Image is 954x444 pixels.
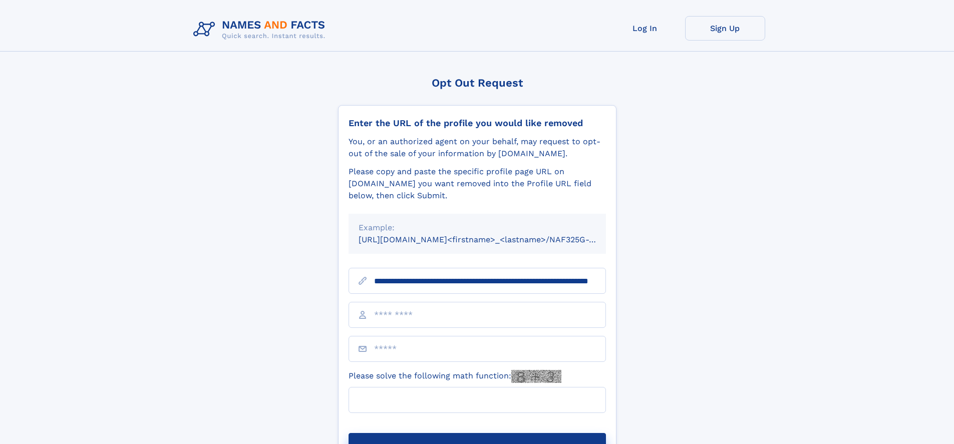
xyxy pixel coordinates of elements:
div: Example: [359,222,596,234]
a: Log In [605,16,685,41]
small: [URL][DOMAIN_NAME]<firstname>_<lastname>/NAF325G-xxxxxxxx [359,235,625,244]
div: Enter the URL of the profile you would like removed [349,118,606,129]
label: Please solve the following math function: [349,370,561,383]
img: Logo Names and Facts [189,16,334,43]
div: Opt Out Request [338,77,616,89]
div: Please copy and paste the specific profile page URL on [DOMAIN_NAME] you want removed into the Pr... [349,166,606,202]
a: Sign Up [685,16,765,41]
div: You, or an authorized agent on your behalf, may request to opt-out of the sale of your informatio... [349,136,606,160]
